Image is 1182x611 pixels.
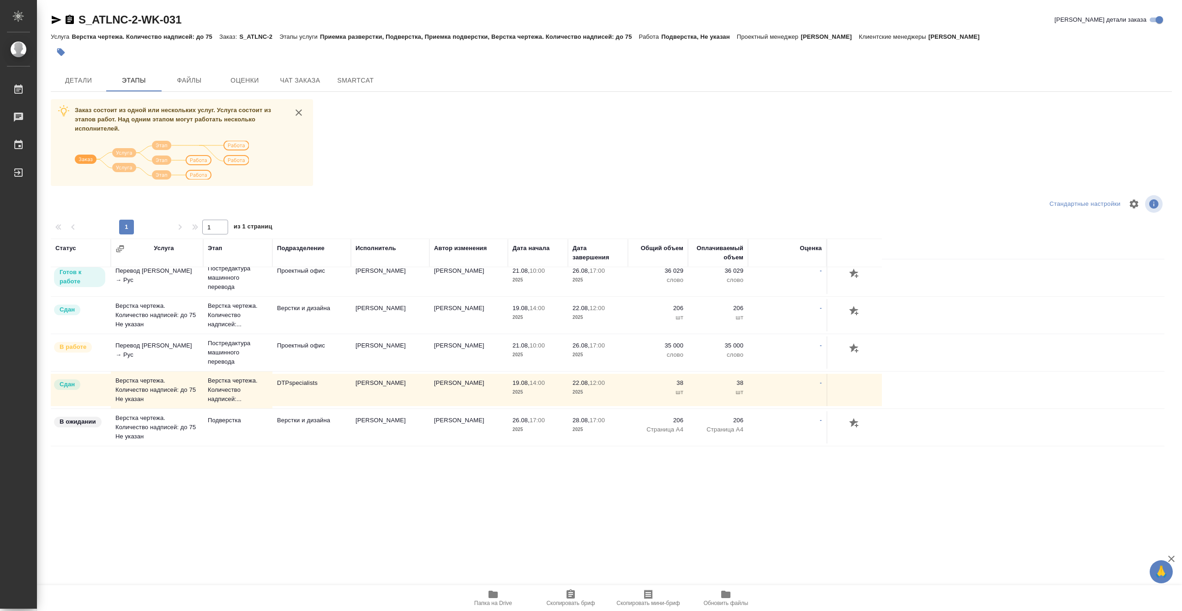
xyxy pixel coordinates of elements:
td: Верстки и дизайна [272,411,351,443]
div: Автор изменения [434,244,487,253]
p: 22.08, [573,379,590,386]
td: [PERSON_NAME] [351,262,429,294]
div: Оценка [800,244,822,253]
p: Подверстка, Не указан [661,33,737,40]
p: 2025 [513,350,563,359]
p: Страница А4 [633,425,683,434]
td: Верстки и дизайна [272,299,351,331]
button: Скопировать ссылку для ЯМессенджера [51,14,62,25]
span: из 1 страниц [234,221,272,234]
p: Сдан [60,305,75,314]
p: Страница А4 [693,425,743,434]
button: Добавить оценку [847,266,862,282]
p: Верстка чертежа. Количество надписей:... [208,376,268,404]
td: [PERSON_NAME] [351,299,429,331]
p: 21.08, [513,342,530,349]
td: [PERSON_NAME] [429,262,508,294]
span: Настроить таблицу [1123,193,1145,215]
span: Детали [56,75,101,86]
div: Статус [55,244,76,253]
p: S_ATLNC-2 [239,33,279,40]
p: 206 [693,304,743,313]
p: 19.08, [513,305,530,311]
p: 2025 [573,313,623,322]
p: Работа [639,33,662,40]
td: [PERSON_NAME] [429,411,508,443]
p: 10:00 [530,342,545,349]
button: Добавить оценку [847,416,862,431]
p: Постредактура машинного перевода [208,339,268,366]
p: 21.08, [513,267,530,274]
p: Подверстка [208,416,268,425]
span: Файлы [167,75,211,86]
td: [PERSON_NAME] [429,374,508,406]
p: 17:00 [590,267,605,274]
button: Добавить оценку [847,304,862,319]
span: Посмотреть информацию [1145,195,1164,213]
p: Верстка чертежа. Количество надписей:... [208,301,268,329]
p: Клиентские менеджеры [859,33,929,40]
a: S_ATLNC-2-WK-031 [78,13,181,26]
p: 36 029 [633,266,683,276]
p: слово [633,276,683,285]
td: Перевод [PERSON_NAME] → Рус [111,262,203,294]
td: Проектный офис [272,262,351,294]
p: шт [633,388,683,397]
div: Дата начала [513,244,549,253]
div: Общий объем [641,244,683,253]
p: В работе [60,342,86,352]
a: - [820,342,822,349]
p: 22.08, [573,305,590,311]
p: 10:00 [530,267,545,274]
button: close [292,106,306,120]
p: 14:00 [530,379,545,386]
p: шт [693,313,743,322]
p: Приемка разверстки, Подверстка, Приемка подверстки, Верстка чертежа. Количество надписей: до 75 [320,33,639,40]
p: 26.08, [513,417,530,424]
a: - [820,379,822,386]
p: слово [693,350,743,359]
div: Оплачиваемый объем [693,244,743,262]
p: слово [693,276,743,285]
p: шт [693,388,743,397]
p: 17:00 [590,342,605,349]
button: 🙏 [1150,560,1173,583]
p: 206 [633,304,683,313]
div: split button [1047,197,1123,211]
p: [PERSON_NAME] [929,33,987,40]
p: 2025 [513,276,563,285]
p: Заказ: [219,33,239,40]
span: 🙏 [1153,562,1169,581]
td: [PERSON_NAME] [351,411,429,443]
p: 36 029 [693,266,743,276]
button: Добавить оценку [847,341,862,357]
td: Верстка чертежа. Количество надписей: до 75 Не указан [111,409,203,446]
span: Заказ состоит из одной или нескольких услуг. Услуга состоит из этапов работ. Над одним этапом мог... [75,107,271,132]
p: 19.08, [513,379,530,386]
td: [PERSON_NAME] [429,336,508,369]
p: Готов к работе [60,268,100,286]
p: 2025 [573,350,623,359]
td: Верстка чертежа. Количество надписей: до 75 Не указан [111,297,203,334]
p: 206 [693,416,743,425]
p: 35 000 [633,341,683,350]
p: Верстка чертежа. Количество надписей: до 75 [72,33,219,40]
p: Услуга [51,33,72,40]
p: Сдан [60,380,75,389]
td: Проектный офис [272,336,351,369]
div: Подразделение [277,244,325,253]
td: Перевод [PERSON_NAME] → Рус [111,336,203,369]
p: 2025 [573,425,623,434]
div: Этап [208,244,222,253]
div: Дата завершения [573,244,623,262]
td: [PERSON_NAME] [351,336,429,369]
p: 206 [633,416,683,425]
button: Добавить тэг [51,42,71,62]
a: - [820,267,822,274]
span: Оценки [223,75,267,86]
p: 12:00 [590,305,605,311]
p: 26.08, [573,342,590,349]
p: 17:00 [530,417,545,424]
span: Чат заказа [278,75,322,86]
span: [PERSON_NAME] детали заказа [1055,15,1146,24]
